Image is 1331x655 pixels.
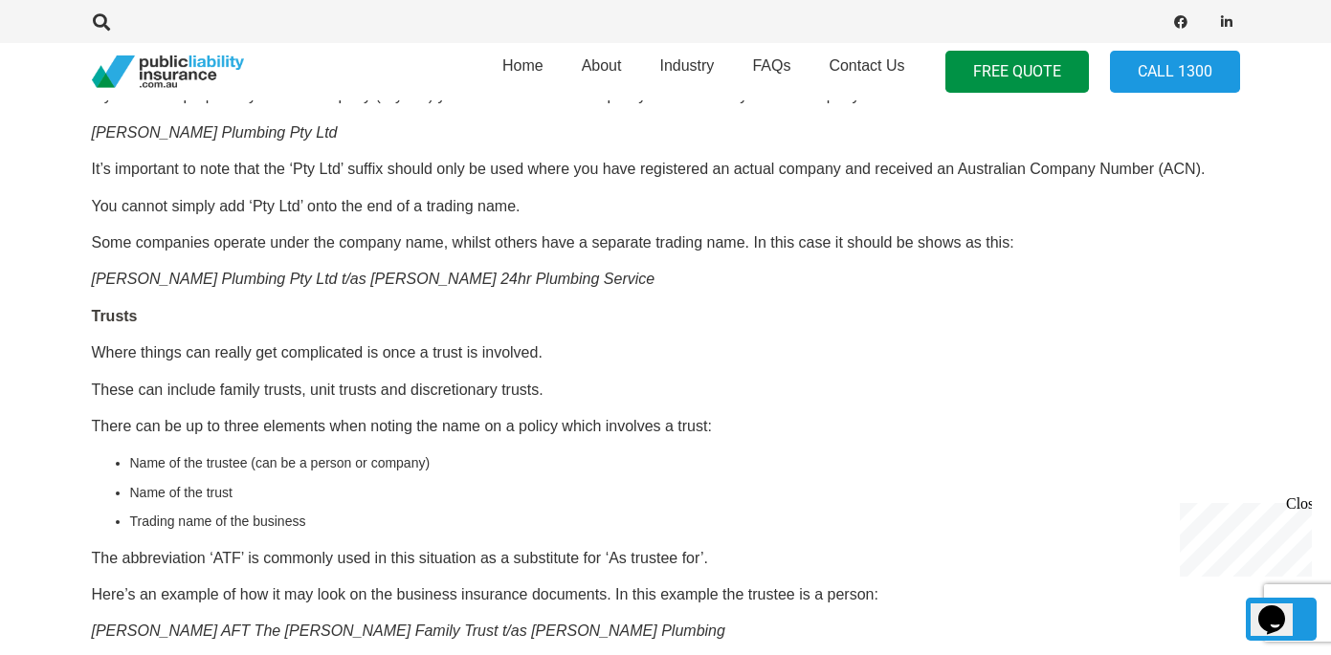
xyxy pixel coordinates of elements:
[1110,51,1240,94] a: Call 1300
[92,380,1240,401] p: These can include family trusts, unit trusts and discretionary trusts.
[92,55,244,89] a: pli_logotransparent
[945,51,1089,94] a: FREE QUOTE
[582,57,622,74] span: About
[92,416,1240,437] p: There can be up to three elements when noting the name on a policy which involves a trust:
[1251,579,1312,636] iframe: chat widget
[92,308,138,324] strong: Trusts
[92,622,725,639] em: [PERSON_NAME] AFT The [PERSON_NAME] Family Trust t/as [PERSON_NAME] Plumbing
[1213,9,1240,35] a: LinkedIn
[1167,9,1194,35] a: Facebook
[130,482,1240,503] li: Name of the trust
[83,13,122,31] a: Search
[659,57,714,74] span: Industry
[810,37,923,106] a: Contact Us
[563,37,641,106] a: About
[829,57,904,74] span: Contact Us
[1172,495,1312,577] iframe: chat widget
[92,584,1240,605] p: Here’s an example of how it may look on the business insurance documents. In this example the tru...
[733,37,810,106] a: FAQs
[92,232,1240,253] p: Some companies operate under the company name, whilst others have a separate trading name. In thi...
[92,196,1240,217] p: You cannot simply add ‘Pty Ltd’ onto the end of a trading name.
[752,57,790,74] span: FAQs
[8,8,132,139] div: Chat live with an agent now!Close
[640,37,733,106] a: Industry
[92,159,1240,180] p: It’s important to note that the ‘Pty Ltd’ suffix should only be used where you have registered an...
[92,548,1240,569] p: The abbreviation ‘ATF’ is commonly used in this situation as a substitute for ‘As trustee for’.
[502,57,543,74] span: Home
[483,37,563,106] a: Home
[92,342,1240,363] p: Where things can really get complicated is once a trust is involved.
[92,271,655,287] em: [PERSON_NAME] Plumbing Pty Ltd t/as [PERSON_NAME] 24hr Plumbing Service
[92,124,338,141] em: [PERSON_NAME] Plumbing Pty Ltd
[1246,598,1317,641] a: Back to top
[130,452,1240,473] li: Name of the trustee (can be a person or company)
[130,511,1240,532] li: Trading name of the business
